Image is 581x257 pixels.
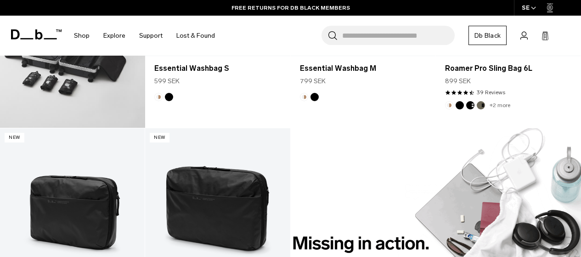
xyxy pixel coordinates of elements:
a: Shop [74,19,90,52]
button: Oatmilk [154,93,163,101]
p: New [150,133,169,143]
p: New [5,133,24,143]
button: Black Out [456,101,464,109]
span: 599 SEK [154,76,180,86]
a: FREE RETURNS FOR DB BLACK MEMBERS [231,4,350,12]
button: Black Out [310,93,319,101]
a: Explore [103,19,125,52]
a: Roamer Pro Sling Bag 6L [445,63,571,74]
a: 39 reviews [477,88,505,97]
button: Oatmilk [445,101,453,109]
span: 899 SEK [445,76,471,86]
a: Lost & Found [176,19,215,52]
a: Essential Washbag S [154,63,281,74]
a: Db Black [468,26,507,45]
button: Black Out [165,93,173,101]
button: Charcoal Grey [466,101,474,109]
span: 799 SEK [300,76,326,86]
button: Oatmilk [300,93,308,101]
a: +2 more [490,102,510,109]
a: Essential Washbag M [300,63,426,74]
button: Forest Green [477,101,485,109]
nav: Main Navigation [67,16,222,56]
a: Support [139,19,163,52]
